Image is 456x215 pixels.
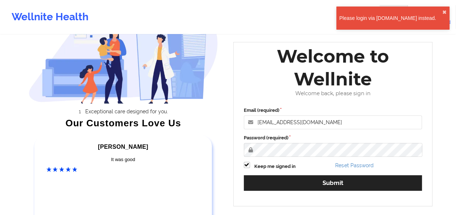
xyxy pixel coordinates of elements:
[46,156,200,163] div: It was good
[244,134,422,142] label: Password (required)
[442,9,447,15] button: close
[35,109,218,114] li: Exceptional care designed for you.
[239,90,427,97] div: Welcome back, please sign in
[29,119,218,127] div: Our Customers Love Us
[244,107,422,114] label: Email (required)
[335,163,373,168] a: Reset Password
[244,175,422,191] button: Submit
[98,144,148,150] span: [PERSON_NAME]
[239,45,427,90] div: Welcome to Wellnite
[254,163,296,170] label: Keep me signed in
[244,115,422,129] input: Email address
[29,1,218,104] img: wellnite-auth-hero_200.c722682e.png
[339,14,442,22] div: Please login via [DOMAIN_NAME] instead.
